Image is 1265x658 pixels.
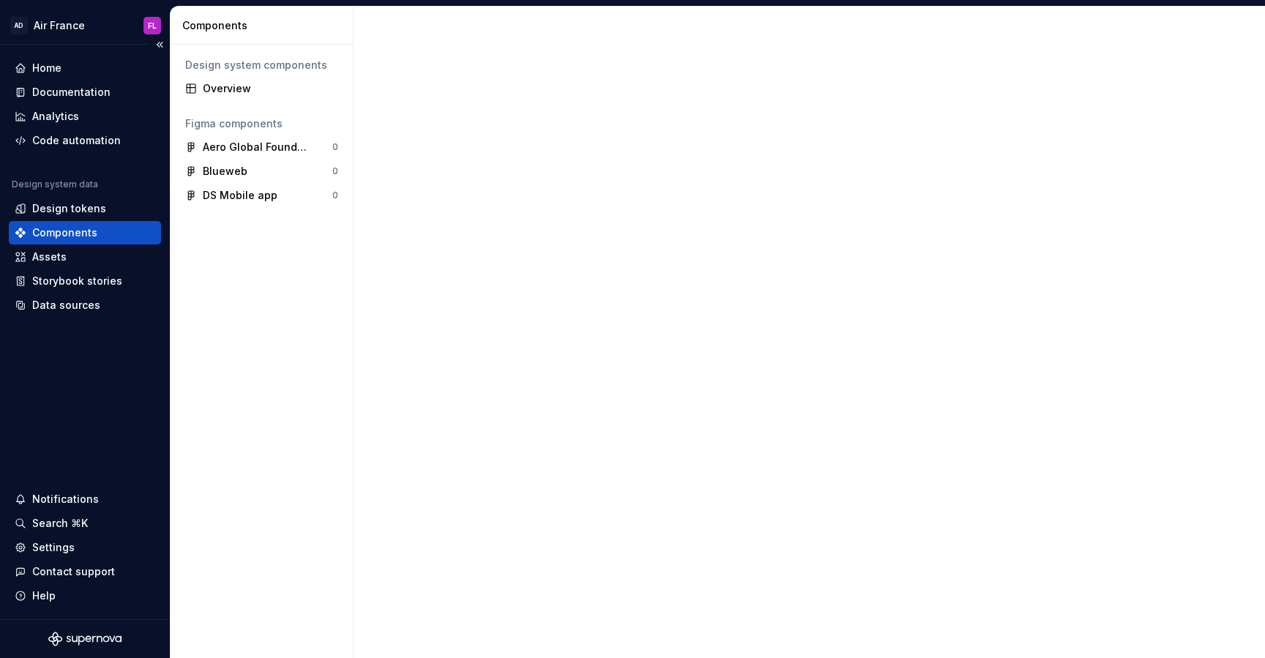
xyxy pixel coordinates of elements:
[9,584,161,607] button: Help
[9,105,161,128] a: Analytics
[179,135,344,159] a: Aero Global Foundation0
[9,245,161,269] a: Assets
[203,140,312,154] div: Aero Global Foundation
[182,18,347,33] div: Components
[332,190,338,201] div: 0
[179,160,344,183] a: Blueweb0
[149,34,170,55] button: Collapse sidebar
[203,188,277,203] div: DS Mobile app
[9,294,161,317] a: Data sources
[185,116,338,131] div: Figma components
[185,58,338,72] div: Design system components
[203,164,247,179] div: Blueweb
[32,540,75,555] div: Settings
[32,298,100,313] div: Data sources
[34,18,85,33] div: Air France
[32,133,121,148] div: Code automation
[32,225,97,240] div: Components
[332,141,338,153] div: 0
[332,165,338,177] div: 0
[203,81,338,96] div: Overview
[12,179,98,190] div: Design system data
[9,197,161,220] a: Design tokens
[9,81,161,104] a: Documentation
[9,536,161,559] a: Settings
[3,10,167,41] button: ADAir FranceFL
[32,85,111,100] div: Documentation
[179,77,344,100] a: Overview
[9,56,161,80] a: Home
[32,492,99,506] div: Notifications
[32,564,115,579] div: Contact support
[179,184,344,207] a: DS Mobile app0
[9,269,161,293] a: Storybook stories
[148,20,157,31] div: FL
[9,487,161,511] button: Notifications
[32,588,56,603] div: Help
[9,560,161,583] button: Contact support
[32,61,61,75] div: Home
[32,109,79,124] div: Analytics
[32,201,106,216] div: Design tokens
[9,129,161,152] a: Code automation
[10,17,28,34] div: AD
[32,274,122,288] div: Storybook stories
[32,516,88,531] div: Search ⌘K
[9,221,161,244] a: Components
[32,250,67,264] div: Assets
[48,632,122,646] svg: Supernova Logo
[9,512,161,535] button: Search ⌘K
